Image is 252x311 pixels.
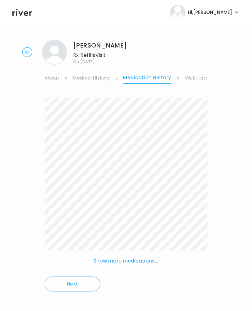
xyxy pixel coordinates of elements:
img: Spencer Cole [42,40,67,65]
button: Show more medications... [91,254,161,268]
img: user avatar [170,5,186,20]
a: Visit History [185,74,213,84]
a: About [45,74,60,84]
a: Medication History [123,73,172,84]
span: On: [DATE] [73,60,127,64]
span: Hi, [PERSON_NAME] [188,8,232,17]
h1: [PERSON_NAME] [73,41,127,50]
button: Next [45,277,100,292]
button: user avatarHi,[PERSON_NAME] [170,5,240,20]
p: Rx Refills Visit [73,51,127,60]
a: Medical History [73,74,110,84]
